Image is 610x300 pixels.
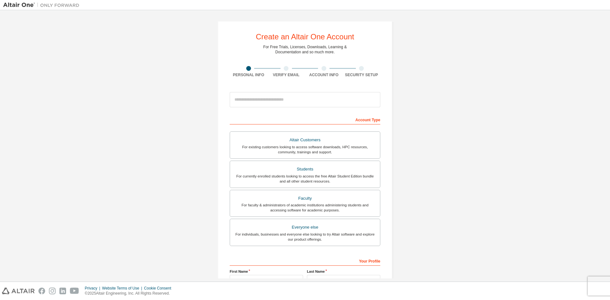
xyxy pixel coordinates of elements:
[59,288,66,294] img: linkedin.svg
[234,136,376,144] div: Altair Customers
[305,72,343,77] div: Account Info
[234,194,376,203] div: Faculty
[230,256,380,266] div: Your Profile
[234,144,376,155] div: For existing customers looking to access software downloads, HPC resources, community, trainings ...
[234,165,376,174] div: Students
[3,2,83,8] img: Altair One
[70,288,79,294] img: youtube.svg
[263,44,347,55] div: For Free Trials, Licenses, Downloads, Learning & Documentation and so much more.
[230,114,380,124] div: Account Type
[234,223,376,232] div: Everyone else
[234,203,376,213] div: For faculty & administrators of academic institutions administering students and accessing softwa...
[234,174,376,184] div: For currently enrolled students looking to access the free Altair Student Edition bundle and all ...
[38,288,45,294] img: facebook.svg
[230,269,303,274] label: First Name
[102,286,144,291] div: Website Terms of Use
[144,286,175,291] div: Cookie Consent
[85,286,102,291] div: Privacy
[2,288,35,294] img: altair_logo.svg
[49,288,56,294] img: instagram.svg
[256,33,354,41] div: Create an Altair One Account
[85,291,175,296] p: © 2025 Altair Engineering, Inc. All Rights Reserved.
[230,72,268,77] div: Personal Info
[268,72,305,77] div: Verify Email
[343,72,381,77] div: Security Setup
[234,232,376,242] div: For individuals, businesses and everyone else looking to try Altair software and explore our prod...
[307,269,380,274] label: Last Name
